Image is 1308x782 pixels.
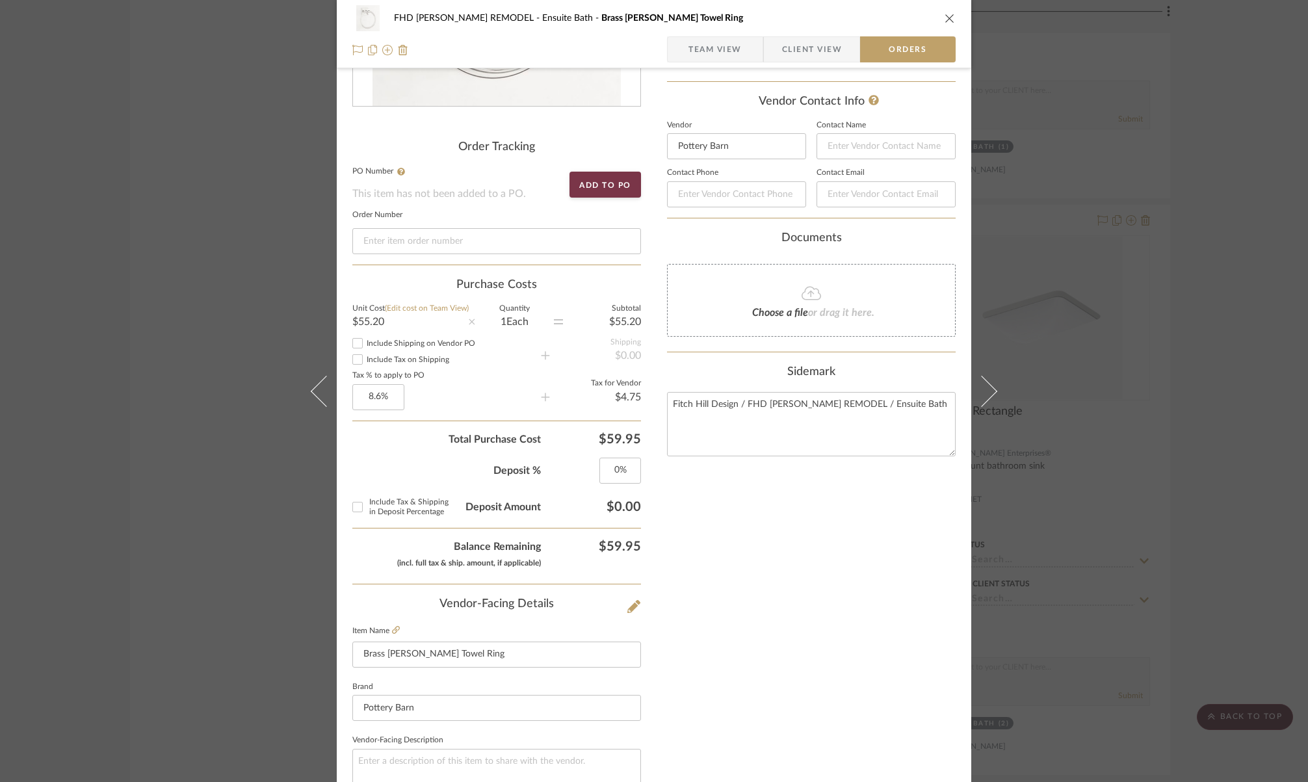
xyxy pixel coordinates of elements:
label: Contact Email [817,170,956,176]
span: $59.95 [541,539,641,570]
div: $55.20 [563,317,642,327]
label: Contact Name [817,122,956,129]
label: Item Name [352,625,400,636]
span: $59.95 [541,432,641,447]
label: PO Number [352,168,641,176]
span: Deposit Amount [352,497,541,517]
span: $0.00 [541,499,641,515]
span: Vendor Contact Info [759,96,865,107]
span: Ensuite Bath [542,14,601,23]
div: Purchase Costs [352,278,641,293]
div: $55.20 [352,317,469,327]
label: Shipping [550,339,641,346]
p: This item has not been added to a PO. [352,186,641,202]
label: Quantity [475,306,554,312]
label: Tax % to apply to PO [352,372,541,379]
label: Order Number [352,212,641,218]
span: Choose a file [752,307,808,318]
span: Include Tax on Shipping [367,356,449,363]
span: Client View [782,36,842,62]
label: Subtotal [563,306,642,312]
div: Order Tracking [352,140,641,155]
span: Brass [PERSON_NAME] Towel Ring [601,14,743,23]
input: Enter Vendor [667,133,806,159]
button: close [944,12,956,24]
label: Tax for Vendor [550,380,641,387]
input: Enter Item Name [352,642,641,668]
input: Enter Vendor Contact Phone [667,181,806,207]
span: Balance Remaining [352,539,541,571]
span: Include Shipping on Vendor PO [367,339,475,347]
div: 1 Each [475,317,554,327]
input: Enter Brand [352,695,641,721]
input: Enter item order number [352,228,641,254]
div: Documents [667,231,956,246]
div: $4.75 [550,392,641,402]
img: 5b4a824c-1d0c-419b-94d7-b13c5b659cb0_48x40.jpg [352,5,384,31]
span: (incl. full tax & ship. amount, if applicable) [397,559,541,567]
span: FHD [PERSON_NAME] REMODEL [394,14,542,23]
input: Enter Vendor Contact Email [817,181,956,207]
label: Contact Phone [667,170,806,176]
label: Vendor-Facing Description [352,737,443,744]
label: Brand [352,684,373,690]
span: Orders [874,36,941,62]
label: Unit Cost [352,306,469,312]
div: $0.00 [550,350,641,361]
div: Sidemark [667,365,956,380]
input: Enter Vendor Contact Name [817,133,956,159]
span: Deposit % [352,463,541,478]
div: Vendor-Facing Details [352,597,641,612]
button: Add to PO [569,172,641,198]
span: or drag it here. [808,307,874,318]
img: Remove from project [398,45,408,55]
label: Vendor [667,122,806,129]
span: Include Tax & Shipping in Deposit Percentage [369,498,449,515]
span: Team View [688,36,742,62]
span: (Edit cost on Team View) [385,304,469,312]
span: Total Purchase Cost [352,432,541,447]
